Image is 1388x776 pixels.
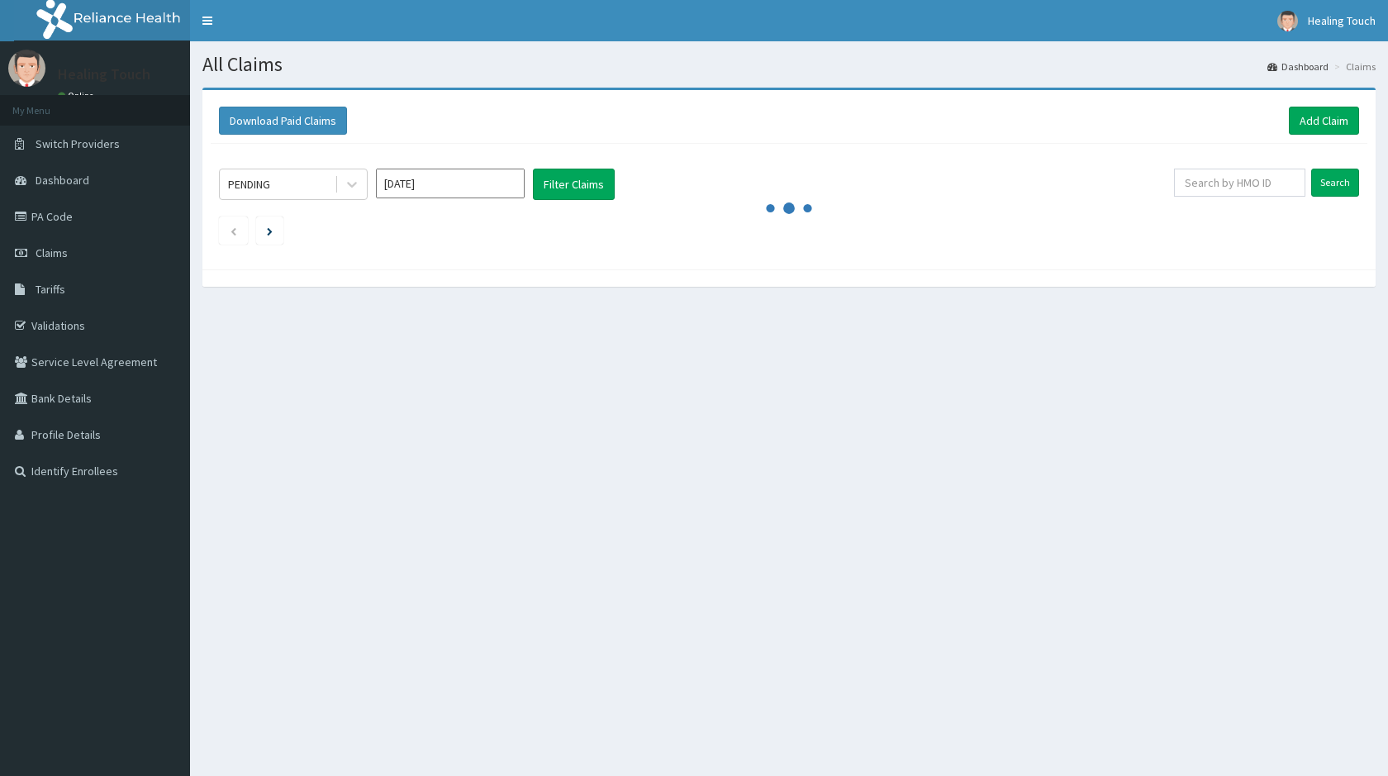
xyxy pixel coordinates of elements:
[36,136,120,151] span: Switch Providers
[1289,107,1359,135] a: Add Claim
[1311,169,1359,197] input: Search
[764,183,814,233] svg: audio-loading
[1330,60,1376,74] li: Claims
[202,54,1376,75] h1: All Claims
[533,169,615,200] button: Filter Claims
[228,176,270,193] div: PENDING
[1267,60,1329,74] a: Dashboard
[1174,169,1305,197] input: Search by HMO ID
[1308,13,1376,28] span: Healing Touch
[58,67,150,82] p: Healing Touch
[267,223,273,238] a: Next page
[8,50,45,87] img: User Image
[58,90,97,102] a: Online
[36,245,68,260] span: Claims
[36,173,89,188] span: Dashboard
[1277,11,1298,31] img: User Image
[36,282,65,297] span: Tariffs
[376,169,525,198] input: Select Month and Year
[219,107,347,135] button: Download Paid Claims
[230,223,237,238] a: Previous page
